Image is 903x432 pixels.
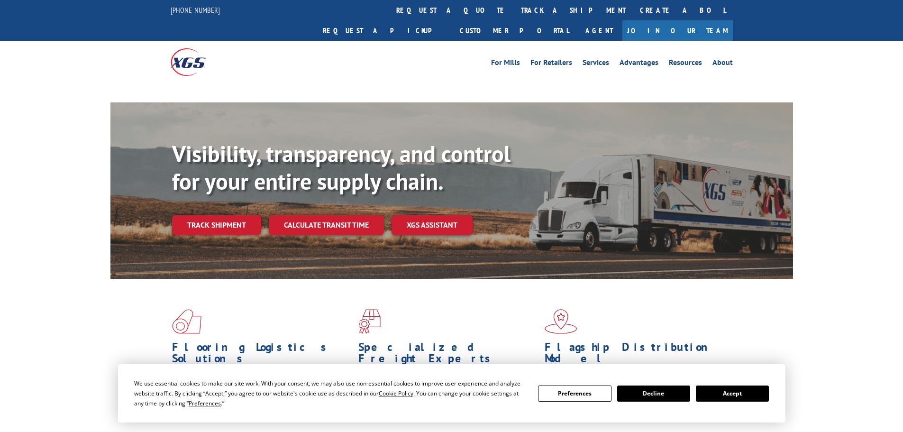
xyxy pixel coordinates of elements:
[545,341,724,369] h1: Flagship Distribution Model
[171,5,220,15] a: [PHONE_NUMBER]
[538,386,611,402] button: Preferences
[545,309,577,334] img: xgs-icon-flagship-distribution-model-red
[617,386,690,402] button: Decline
[172,341,351,369] h1: Flooring Logistics Solutions
[530,59,572,69] a: For Retailers
[172,309,201,334] img: xgs-icon-total-supply-chain-intelligence-red
[620,59,658,69] a: Advantages
[453,20,576,41] a: Customer Portal
[189,399,221,407] span: Preferences
[712,59,733,69] a: About
[269,215,384,235] a: Calculate transit time
[696,386,769,402] button: Accept
[358,341,538,369] h1: Specialized Freight Experts
[379,389,413,397] span: Cookie Policy
[172,215,261,235] a: Track shipment
[172,139,511,196] b: Visibility, transparency, and control for your entire supply chain.
[583,59,609,69] a: Services
[576,20,622,41] a: Agent
[316,20,453,41] a: Request a pickup
[134,378,527,408] div: We use essential cookies to make our site work. With your consent, we may also use non-essential ...
[118,364,785,423] div: Cookie Consent Prompt
[491,59,520,69] a: For Mills
[669,59,702,69] a: Resources
[392,215,473,235] a: XGS ASSISTANT
[358,309,381,334] img: xgs-icon-focused-on-flooring-red
[622,20,733,41] a: Join Our Team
